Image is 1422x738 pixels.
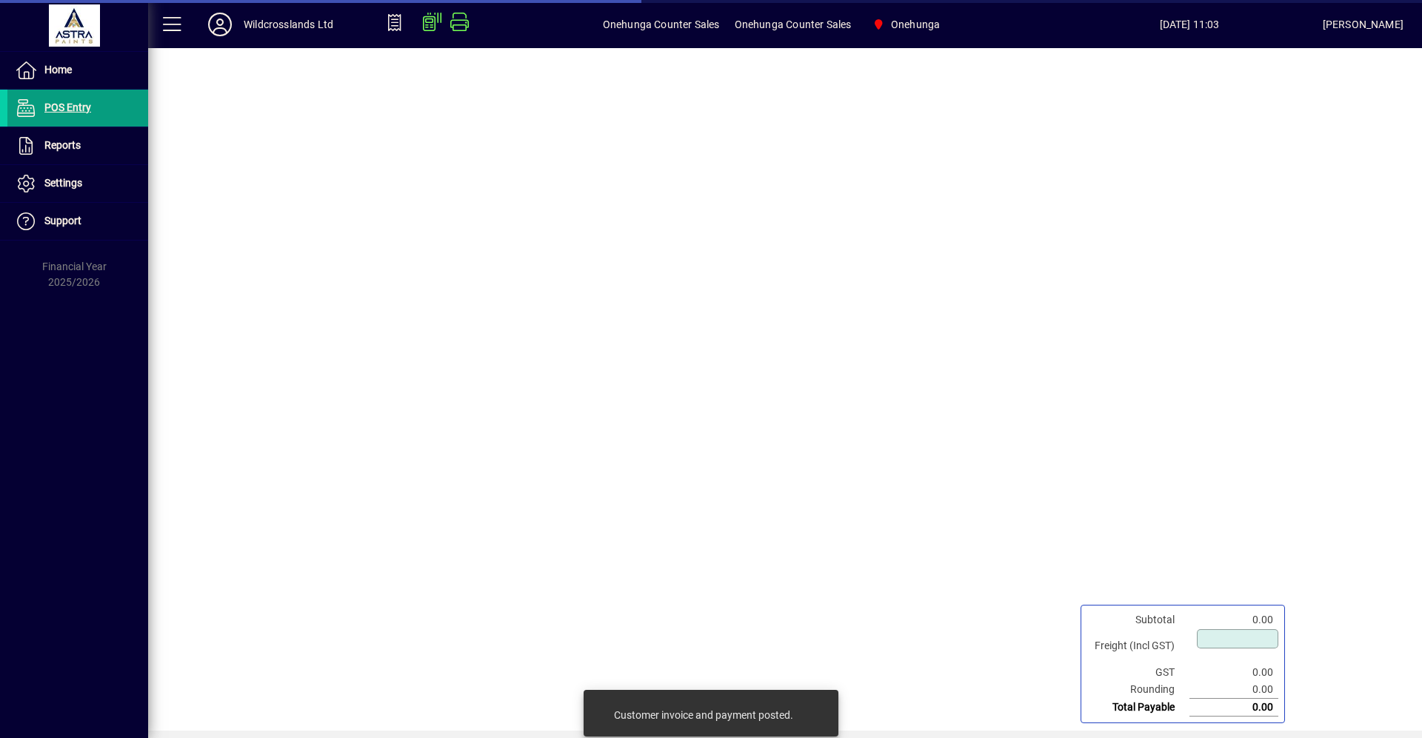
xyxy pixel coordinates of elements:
td: 0.00 [1189,664,1278,681]
a: Settings [7,165,148,202]
div: [PERSON_NAME] [1323,13,1403,36]
td: Total Payable [1087,699,1189,717]
a: Reports [7,127,148,164]
span: Onehunga Counter Sales [603,13,720,36]
span: Onehunga [866,11,946,38]
a: Home [7,52,148,89]
span: Onehunga Counter Sales [735,13,852,36]
button: Profile [196,11,244,38]
td: Subtotal [1087,611,1189,628]
a: Support [7,203,148,240]
span: Settings [44,177,82,189]
span: [DATE] 11:03 [1056,13,1322,36]
td: 0.00 [1189,681,1278,699]
span: Reports [44,139,81,151]
td: Rounding [1087,681,1189,699]
span: Support [44,215,81,227]
span: POS Entry [44,101,91,113]
td: 0.00 [1189,699,1278,717]
span: Home [44,64,72,76]
td: Freight (Incl GST) [1087,628,1189,664]
div: Wildcrosslands Ltd [244,13,333,36]
span: Onehunga [891,13,940,36]
td: GST [1087,664,1189,681]
div: Customer invoice and payment posted. [614,708,793,722]
td: 0.00 [1189,611,1278,628]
